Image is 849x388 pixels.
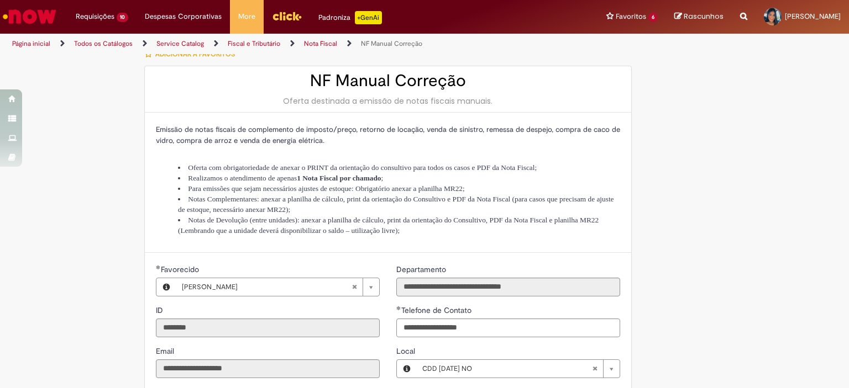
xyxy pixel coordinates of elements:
[422,360,592,378] span: CDD [DATE] NO
[396,318,620,337] input: Telefone de Contato
[178,195,614,214] span: Notas Complementares: anexar a planilha de cálculo, print da orientação do Consultivo e PDF da No...
[156,72,620,90] h2: NF Manual Correção
[188,174,383,182] span: Realizamos o atendimento de apenas ;
[156,359,380,378] input: Email
[304,39,337,48] a: Nota Fiscal
[684,11,724,22] span: Rascunhos
[145,11,222,22] span: Despesas Corporativas
[8,34,558,54] ul: Trilhas de página
[228,39,280,48] a: Fiscal e Tributário
[396,264,448,274] span: Somente leitura - Departamento
[182,278,352,296] span: [PERSON_NAME]
[156,278,176,296] button: Favorecido, Visualizar este registro Maria Jordana Sousa De Oliveira
[417,360,620,378] a: CDD [DATE] NOLimpar campo Local
[396,346,417,356] span: Local
[396,306,401,310] span: Obrigatório Preenchido
[156,318,380,337] input: ID
[272,8,302,24] img: click_logo_yellow_360x200.png
[238,11,255,22] span: More
[586,360,603,378] abbr: Limpar campo Local
[361,39,422,48] a: NF Manual Correção
[117,13,128,22] span: 10
[401,305,474,315] span: Telefone de Contato
[156,346,176,356] span: Somente leitura - Email
[616,11,646,22] span: Favoritos
[355,11,382,24] p: +GenAi
[188,184,464,193] span: Para emissões que sejam necessários ajustes de estoque: Obrigatório anexar a planilha MR22;
[155,50,235,59] span: Adicionar a Favoritos
[297,174,381,182] strong: 1 Nota Fiscal por chamado
[396,264,448,275] label: Somente leitura - Departamento
[156,265,161,269] span: Obrigatório Preenchido
[156,346,176,357] label: Somente leitura - Email
[396,278,620,296] input: Departamento
[156,125,620,145] span: Emissão de notas fiscais de complemento de imposto/preço, retorno de locação, venda de sinistro, ...
[176,278,379,296] a: [PERSON_NAME]Limpar campo Favorecido
[161,264,201,274] span: Necessários - Favorecido
[785,12,841,21] span: [PERSON_NAME]
[188,163,537,172] span: Oferta com obrigatoriedade de anexar o PRINT da orientação do consultivo para todos os casos e PD...
[156,95,620,107] div: Oferta destinada a emissão de notas fiscais manuais.
[156,39,204,48] a: Service Catalog
[318,11,382,24] div: Padroniza
[156,305,165,316] label: Somente leitura - ID
[397,360,417,378] button: Local, Visualizar este registro CDD Natal NO
[12,39,50,48] a: Página inicial
[76,11,114,22] span: Requisições
[144,42,241,66] button: Adicionar a Favoritos
[674,12,724,22] a: Rascunhos
[648,13,658,22] span: 6
[178,216,599,235] span: Notas de Devolução (entre unidades): anexar a planilha de cálculo, print da orientação do Consult...
[74,39,133,48] a: Todos os Catálogos
[1,6,58,28] img: ServiceNow
[346,278,363,296] abbr: Limpar campo Favorecido
[156,305,165,315] span: Somente leitura - ID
